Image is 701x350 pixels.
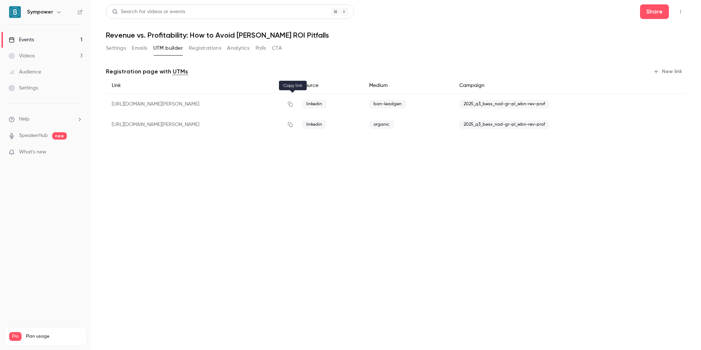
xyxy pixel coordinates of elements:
button: UTM builder [153,42,183,54]
button: Polls [256,42,266,54]
div: Events [9,36,34,43]
span: What's new [19,148,46,156]
button: CTA [272,42,282,54]
div: Link [106,77,296,94]
h1: Revenue vs. Profitability: How to Avoid [PERSON_NAME] ROI Pitfalls [106,31,686,39]
button: Share [640,4,669,19]
span: organic [369,120,394,129]
button: Analytics [227,42,250,54]
span: linkedin [302,100,326,109]
button: Settings [106,42,126,54]
p: Registration page with [106,67,188,76]
span: ban-leadgen [369,100,406,109]
button: Registrations [189,42,221,54]
div: [URL][DOMAIN_NAME][PERSON_NAME] [106,94,296,115]
span: new [52,132,67,140]
div: Source [296,77,363,94]
span: Help [19,115,30,123]
div: Settings [9,84,38,92]
span: Pro [9,332,22,341]
h6: Sympower [27,8,53,16]
div: Audience [9,68,41,76]
a: SpeakerHub [19,132,48,140]
div: Videos [9,52,35,60]
div: Search for videos or events [112,8,185,16]
button: New link [650,66,686,77]
span: linkedin [302,120,326,129]
button: Emails [132,42,147,54]
span: 2025_q3_bess_nod-gr-pl_wbn-rev-prof [459,100,549,109]
iframe: Noticeable Trigger [74,149,83,156]
span: 2025_q3_bess_nod-gr-pl_wbn-rev-prof [459,120,549,129]
li: help-dropdown-opener [9,115,83,123]
div: Medium [363,77,453,94]
div: [URL][DOMAIN_NAME][PERSON_NAME] [106,114,296,135]
img: Sympower [9,6,21,18]
div: Campaign [453,77,643,94]
a: UTMs [173,67,188,76]
span: Plan usage [26,334,82,339]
